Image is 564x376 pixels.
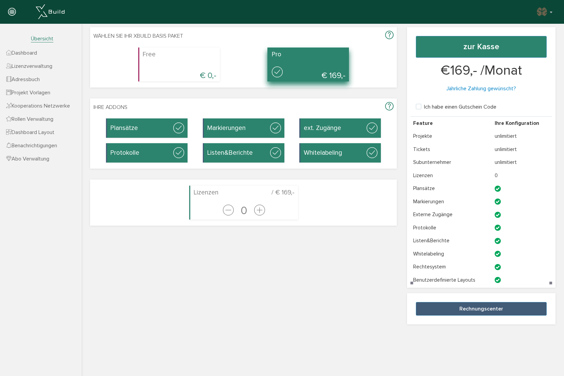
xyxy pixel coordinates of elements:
button: Rechnungscenter [416,302,547,316]
span: Abo Verwaltung [6,155,49,162]
span: Adressbuch [6,76,40,83]
h4: Protokolle [110,147,184,159]
span: Dashboard Layout [6,129,54,136]
td: Protokolle [410,221,492,234]
h4: Lizenzen [194,189,295,196]
span: 169 [450,62,470,79]
span: Rollen Verwaltung [6,116,53,123]
td: Benutzerdefinierte Layouts [410,274,492,287]
img: xBuild_Logo_Horizontal_White.png [36,4,65,19]
td: Whitelabeling [410,247,492,261]
td: Plansätze [410,182,492,195]
span: Dashboard [6,50,37,56]
td: unlimitiert [492,143,552,156]
h4: Markierungen [207,122,281,134]
td: unlimitiert [492,130,552,143]
h1: € ,- /Monat [416,63,547,78]
td: 0 [492,169,552,182]
span: Lizenzverwaltung [6,63,52,70]
span: Benachrichtigungen [6,142,57,149]
td: Lizenzen [410,169,492,182]
td: Projekte [410,130,492,143]
div: Chat-Widget [530,343,564,376]
th: Ihre Konfiguration [492,116,552,130]
h4: Plansätze [110,122,184,134]
span: Ihre Addons [93,102,127,113]
span: € 0,- [200,70,216,81]
td: unlimitiert [492,156,552,169]
td: Rechtesystem [410,260,492,274]
h4: Listen&Berichte [207,147,281,159]
td: Subunternehmer [410,156,492,169]
span: € 169,- [321,70,346,81]
span: Projekt Vorlagen [6,89,50,96]
button: zur Kasse [416,36,547,58]
span: Wählen Sie Ihr XBuild Basis Paket [93,31,183,42]
span: Übersicht [31,35,53,42]
th: Feature [410,116,492,130]
label: Ich habe einen Gutschein Code [416,104,496,110]
td: Markierungen [410,195,492,208]
span: Kooperations Netzwerke [6,102,70,109]
h4: Whitelabeling [304,147,377,159]
p: Jährliche Zahlung gewünscht? [416,85,547,92]
td: Listen&Berichte [410,234,492,247]
span: 0 [235,204,253,218]
h4: ext. Zugänge [304,122,377,134]
span: / € 169,- [271,189,295,196]
td: Tickets [410,143,492,156]
iframe: Chat Widget [530,343,564,376]
h4: Free [143,51,216,58]
td: Externe Zugänge [410,208,492,221]
h4: Pro [272,51,346,58]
